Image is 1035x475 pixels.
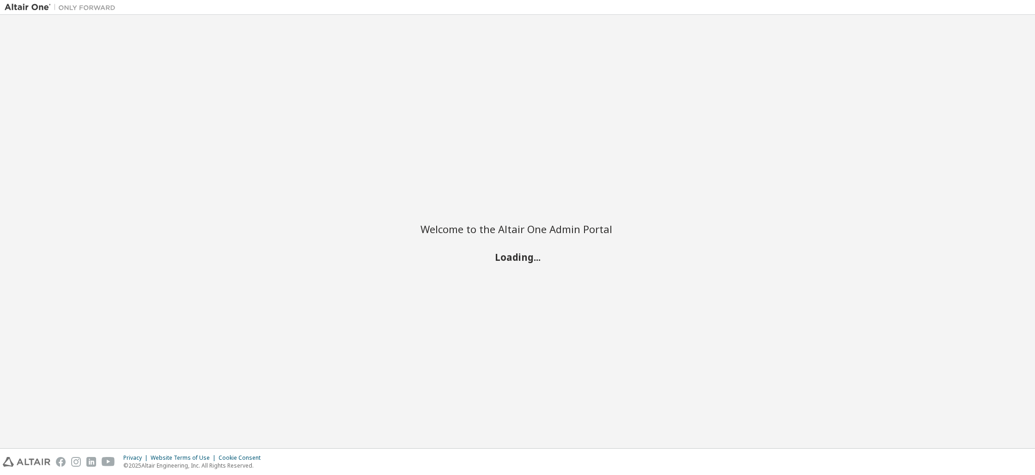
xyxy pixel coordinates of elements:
[56,457,66,467] img: facebook.svg
[71,457,81,467] img: instagram.svg
[3,457,50,467] img: altair_logo.svg
[151,454,219,462] div: Website Terms of Use
[420,251,615,263] h2: Loading...
[123,454,151,462] div: Privacy
[219,454,266,462] div: Cookie Consent
[102,457,115,467] img: youtube.svg
[5,3,120,12] img: Altair One
[123,462,266,469] p: © 2025 Altair Engineering, Inc. All Rights Reserved.
[86,457,96,467] img: linkedin.svg
[420,222,615,235] h2: Welcome to the Altair One Admin Portal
